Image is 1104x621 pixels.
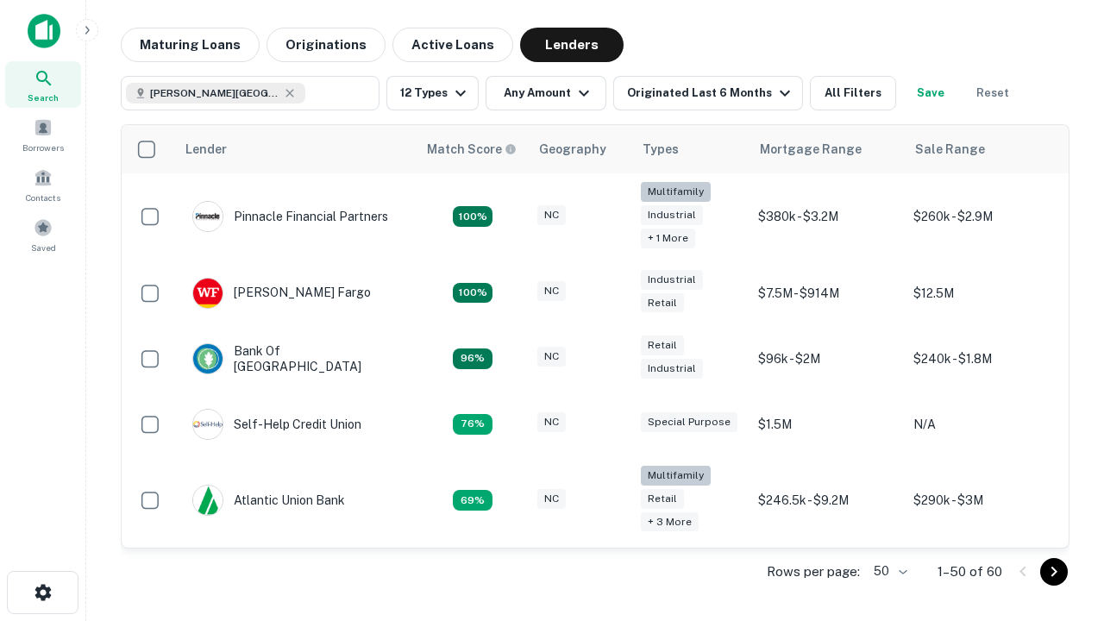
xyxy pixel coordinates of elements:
a: Contacts [5,161,81,208]
th: Sale Range [905,125,1060,173]
div: Types [643,139,679,160]
div: Multifamily [641,466,711,486]
div: Sale Range [915,139,985,160]
td: $240k - $1.8M [905,326,1060,392]
div: Originated Last 6 Months [627,83,795,103]
button: Maturing Loans [121,28,260,62]
div: Industrial [641,270,703,290]
div: Multifamily [641,182,711,202]
div: + 1 more [641,229,695,248]
th: Lender [175,125,417,173]
th: Capitalize uses an advanced AI algorithm to match your search with the best lender. The match sco... [417,125,529,173]
div: NC [537,412,566,432]
div: Matching Properties: 15, hasApolloMatch: undefined [453,283,492,304]
div: + 3 more [641,512,699,532]
img: picture [193,279,223,308]
span: Saved [31,241,56,254]
button: Reset [965,76,1020,110]
button: Originated Last 6 Months [613,76,803,110]
th: Mortgage Range [750,125,905,173]
td: $96k - $2M [750,326,905,392]
button: Originations [267,28,386,62]
a: Saved [5,211,81,258]
td: N/A [905,392,1060,457]
div: Matching Properties: 11, hasApolloMatch: undefined [453,414,492,435]
div: NC [537,281,566,301]
div: Matching Properties: 10, hasApolloMatch: undefined [453,490,492,511]
div: Industrial [641,359,703,379]
td: $246.5k - $9.2M [750,457,905,544]
img: picture [193,202,223,231]
div: Mortgage Range [760,139,862,160]
p: 1–50 of 60 [938,561,1002,582]
span: Search [28,91,59,104]
div: Geography [539,139,606,160]
button: Any Amount [486,76,606,110]
div: Matching Properties: 26, hasApolloMatch: undefined [453,206,492,227]
span: Contacts [26,191,60,204]
div: NC [537,347,566,367]
td: $7.5M - $914M [750,260,905,326]
div: Industrial [641,205,703,225]
button: All Filters [810,76,896,110]
p: Rows per page: [767,561,860,582]
span: Borrowers [22,141,64,154]
td: $380k - $3.2M [750,173,905,260]
div: NC [537,489,566,509]
img: picture [193,410,223,439]
div: [PERSON_NAME] Fargo [192,278,371,309]
th: Types [632,125,750,173]
div: NC [537,205,566,225]
img: picture [193,344,223,373]
td: $290k - $3M [905,457,1060,544]
th: Geography [529,125,632,173]
td: $12.5M [905,260,1060,326]
div: Atlantic Union Bank [192,485,345,516]
h6: Match Score [427,140,513,159]
button: Lenders [520,28,624,62]
button: Active Loans [392,28,513,62]
button: 12 Types [386,76,479,110]
button: Go to next page [1040,558,1068,586]
div: Bank Of [GEOGRAPHIC_DATA] [192,343,399,374]
div: 50 [867,559,910,584]
div: Retail [641,489,684,509]
iframe: Chat Widget [1018,428,1104,511]
img: capitalize-icon.png [28,14,60,48]
td: $1.5M [750,392,905,457]
div: Retail [641,336,684,355]
div: Self-help Credit Union [192,409,361,440]
div: Lender [185,139,227,160]
a: Borrowers [5,111,81,158]
span: [PERSON_NAME][GEOGRAPHIC_DATA], [GEOGRAPHIC_DATA] [150,85,279,101]
img: picture [193,486,223,515]
td: $260k - $2.9M [905,173,1060,260]
div: Capitalize uses an advanced AI algorithm to match your search with the best lender. The match sco... [427,140,517,159]
div: Special Purpose [641,412,737,432]
button: Save your search to get updates of matches that match your search criteria. [903,76,958,110]
a: Search [5,61,81,108]
div: Retail [641,293,684,313]
div: Matching Properties: 14, hasApolloMatch: undefined [453,348,492,369]
div: Pinnacle Financial Partners [192,201,388,232]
